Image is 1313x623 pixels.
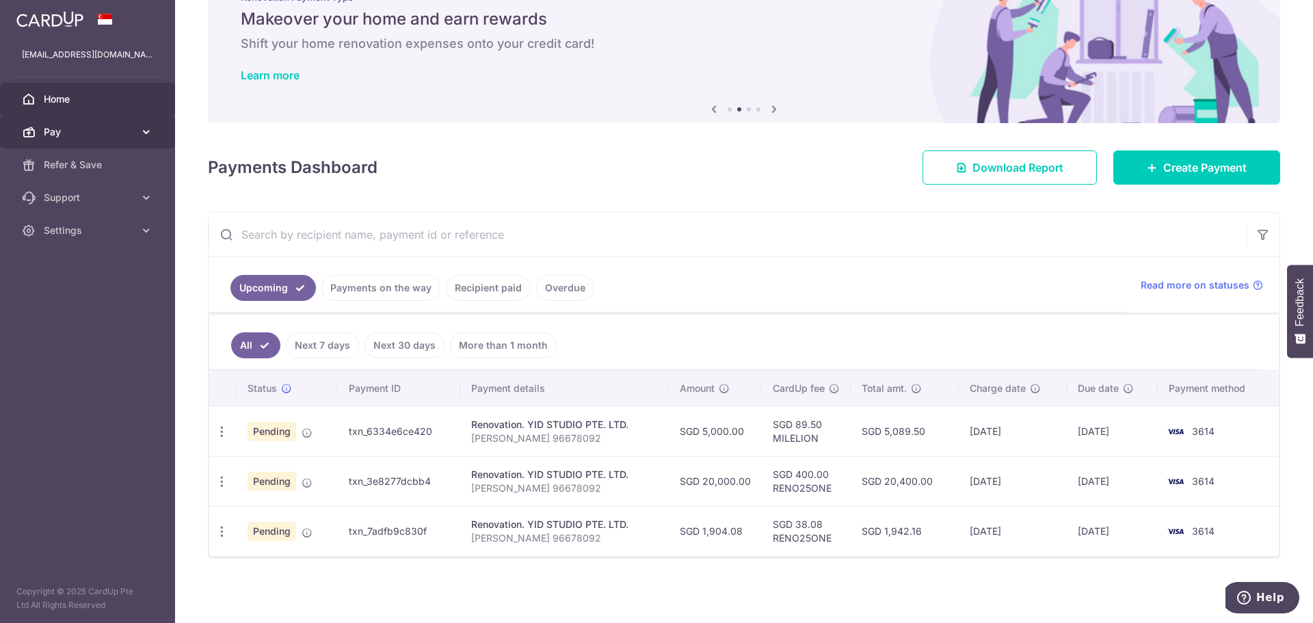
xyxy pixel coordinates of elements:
td: SGD 38.08 RENO25ONE [762,506,851,556]
td: [DATE] [1067,456,1158,506]
td: [DATE] [1067,406,1158,456]
a: Payments on the way [321,275,440,301]
span: Total amt. [862,382,907,395]
a: More than 1 month [450,332,557,358]
p: [PERSON_NAME] 96678092 [471,531,658,545]
span: Due date [1078,382,1119,395]
span: 3614 [1192,425,1215,437]
p: [PERSON_NAME] 96678092 [471,432,658,445]
span: Read more on statuses [1141,278,1249,292]
span: Download Report [972,159,1063,176]
td: txn_6334e6ce420 [338,406,460,456]
span: Settings [44,224,134,237]
p: [EMAIL_ADDRESS][DOMAIN_NAME] [22,48,153,62]
span: Home [44,92,134,106]
a: Create Payment [1113,150,1280,185]
td: SGD 20,000.00 [669,456,762,506]
a: All [231,332,280,358]
span: Pay [44,125,134,139]
img: CardUp [16,11,83,27]
span: Pending [248,472,296,491]
h6: Shift your home renovation expenses onto your credit card! [241,36,1247,52]
div: Renovation. YID STUDIO PTE. LTD. [471,418,658,432]
td: txn_7adfb9c830f [338,506,460,556]
a: Upcoming [230,275,316,301]
td: [DATE] [959,456,1067,506]
td: SGD 5,089.50 [851,406,959,456]
h4: Payments Dashboard [208,155,377,180]
td: SGD 1,942.16 [851,506,959,556]
span: Pending [248,422,296,441]
h5: Makeover your home and earn rewards [241,8,1247,30]
td: SGD 89.50 MILELION [762,406,851,456]
span: Support [44,191,134,204]
img: Bank Card [1162,423,1189,440]
a: Read more on statuses [1141,278,1263,292]
a: Learn more [241,68,300,82]
a: Recipient paid [446,275,531,301]
th: Payment ID [338,371,460,406]
td: SGD 400.00 RENO25ONE [762,456,851,506]
div: Renovation. YID STUDIO PTE. LTD. [471,468,658,481]
img: Bank Card [1162,523,1189,540]
p: [PERSON_NAME] 96678092 [471,481,658,495]
span: Pending [248,522,296,541]
span: CardUp fee [773,382,825,395]
td: [DATE] [959,406,1067,456]
td: [DATE] [1067,506,1158,556]
div: Renovation. YID STUDIO PTE. LTD. [471,518,658,531]
a: Next 30 days [364,332,445,358]
span: Charge date [970,382,1026,395]
td: SGD 1,904.08 [669,506,762,556]
input: Search by recipient name, payment id or reference [209,213,1247,256]
th: Payment details [460,371,669,406]
td: SGD 5,000.00 [669,406,762,456]
button: Feedback - Show survey [1287,265,1313,358]
span: Refer & Save [44,158,134,172]
span: 3614 [1192,475,1215,487]
td: [DATE] [959,506,1067,556]
span: 3614 [1192,525,1215,537]
a: Next 7 days [286,332,359,358]
span: Feedback [1294,278,1306,326]
img: Bank Card [1162,473,1189,490]
th: Payment method [1158,371,1279,406]
a: Download Report [923,150,1097,185]
iframe: Opens a widget where you can find more information [1225,582,1299,616]
span: Status [248,382,277,395]
td: SGD 20,400.00 [851,456,959,506]
span: Amount [680,382,715,395]
a: Overdue [536,275,594,301]
span: Create Payment [1163,159,1247,176]
td: txn_3e8277dcbb4 [338,456,460,506]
